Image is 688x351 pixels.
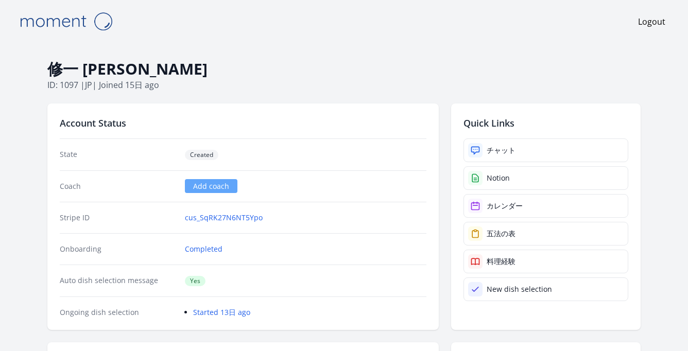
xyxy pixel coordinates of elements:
a: 料理経験 [463,250,628,273]
dt: Ongoing dish selection [60,307,177,318]
h1: 修一 [PERSON_NAME] [47,59,641,79]
a: Logout [638,15,665,28]
a: New dish selection [463,277,628,301]
div: Notion [487,173,510,183]
h2: Account Status [60,116,426,130]
p: ID: 1097 | | Joined 15日 ago [47,79,641,91]
div: New dish selection [487,284,552,294]
dt: State [60,149,177,160]
span: Yes [185,276,205,286]
a: Notion [463,166,628,190]
a: cus_SqRK27N6NT5Ypo [185,213,263,223]
div: 料理経験 [487,256,515,267]
a: Add coach [185,179,237,193]
a: 五法の表 [463,222,628,245]
img: Moment [14,8,117,34]
a: Completed [185,244,222,254]
dt: Auto dish selection message [60,275,177,286]
a: カレンダー [463,194,628,218]
h2: Quick Links [463,116,628,130]
span: Created [185,150,218,160]
dt: Stripe ID [60,213,177,223]
a: チャット [463,138,628,162]
dt: Onboarding [60,244,177,254]
span: jp [85,79,92,91]
a: Started 13日 ago [193,307,250,317]
dt: Coach [60,181,177,191]
div: 五法の表 [487,229,515,239]
div: カレンダー [487,201,523,211]
div: チャット [487,145,515,155]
